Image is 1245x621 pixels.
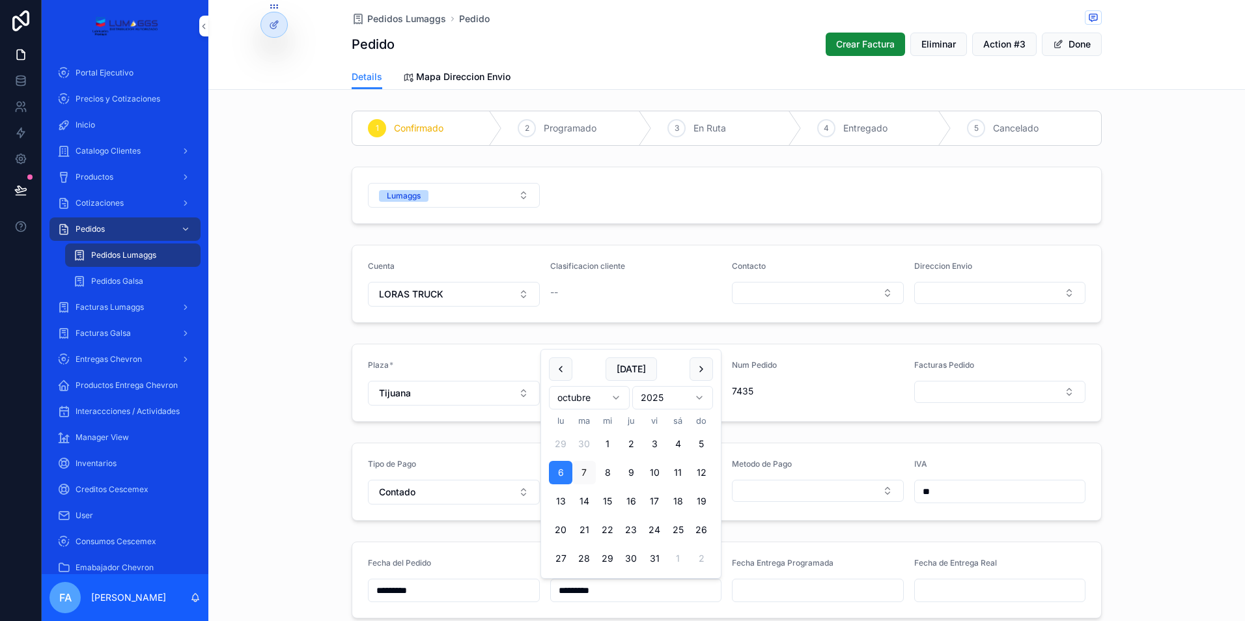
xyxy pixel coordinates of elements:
[76,198,124,208] span: Cotizaciones
[76,328,131,338] span: Facturas Galsa
[379,486,415,499] span: Contado
[49,296,201,319] a: Facturas Lumaggs
[596,547,619,570] button: miércoles, 29 de octubre de 2025
[352,35,395,53] h1: Pedido
[403,65,511,91] a: Mapa Direccion Envio
[690,518,713,542] button: domingo, 26 de octubre de 2025
[352,12,446,25] a: Pedidos Lumaggs
[76,146,141,156] span: Catalogo Clientes
[525,123,529,133] span: 2
[76,484,148,495] span: Creditos Cescemex
[690,432,713,456] button: domingo, 5 de octubre de 2025
[643,547,666,570] button: viernes, 31 de octubre de 2025
[59,590,72,605] span: FA
[549,547,572,570] button: lunes, 27 de octubre de 2025
[666,461,690,484] button: sábado, 11 de octubre de 2025
[91,250,156,260] span: Pedidos Lumaggs
[666,490,690,513] button: sábado, 18 de octubre de 2025
[914,558,997,568] span: Fecha de Entrega Real
[690,547,713,570] button: domingo, 2 de noviembre de 2025
[368,558,431,568] span: Fecha del Pedido
[76,120,95,130] span: Inicio
[379,288,443,301] span: LORAS TRUCK
[416,70,511,83] span: Mapa Direccion Envio
[619,461,643,484] button: jueves, 9 de octubre de 2025
[549,518,572,542] button: lunes, 20 de octubre de 2025
[76,536,156,547] span: Consumos Cescemex
[76,458,117,469] span: Inventarios
[732,459,792,469] span: Metodo de Pago
[76,172,113,182] span: Productos
[843,122,888,135] span: Entregado
[690,415,713,427] th: domingo
[368,480,540,504] button: Select Button
[732,558,833,568] span: Fecha Entrega Programada
[92,16,158,36] img: App logo
[572,547,596,570] button: martes, 28 de octubre de 2025
[394,122,443,135] span: Confirmado
[49,426,201,449] a: Manager View
[49,322,201,345] a: Facturas Galsa
[619,415,643,427] th: jueves
[826,33,905,56] button: Crear Factura
[549,490,572,513] button: lunes, 13 de octubre de 2025
[666,415,690,427] th: sábado
[49,348,201,371] a: Entregas Chevron
[732,385,904,398] span: 7435
[572,461,596,484] button: Today, martes, 7 de octubre de 2025
[690,490,713,513] button: domingo, 19 de octubre de 2025
[76,94,160,104] span: Precios y Cotizaciones
[368,261,395,271] span: Cuenta
[596,415,619,427] th: miércoles
[76,406,180,417] span: Interaccciones / Actividades
[49,139,201,163] a: Catalogo Clientes
[549,415,572,427] th: lunes
[352,65,382,90] a: Details
[549,415,713,570] table: octubre 2025
[1042,33,1102,56] button: Done
[459,12,490,25] a: Pedido
[643,518,666,542] button: viernes, 24 de octubre de 2025
[76,68,133,78] span: Portal Ejecutivo
[549,432,572,456] button: lunes, 29 de septiembre de 2025
[368,360,389,370] span: Plaza
[993,122,1039,135] span: Cancelado
[76,432,129,443] span: Manager View
[352,70,382,83] span: Details
[76,302,144,312] span: Facturas Lumaggs
[368,381,540,406] button: Select Button
[619,518,643,542] button: jueves, 23 de octubre de 2025
[368,183,540,208] button: Select Button
[49,113,201,137] a: Inicio
[49,478,201,501] a: Creditos Cescemex
[376,123,379,133] span: 1
[914,459,927,469] span: IVA
[675,123,679,133] span: 3
[619,547,643,570] button: jueves, 30 de octubre de 2025
[921,38,956,51] span: Eliminar
[666,432,690,456] button: sábado, 4 de octubre de 2025
[732,480,904,502] button: Select Button
[544,122,596,135] span: Programado
[643,461,666,484] button: viernes, 10 de octubre de 2025
[49,530,201,553] a: Consumos Cescemex
[387,190,421,202] div: Lumaggs
[824,123,829,133] span: 4
[76,510,93,521] span: User
[914,381,1086,403] button: Select Button
[76,380,178,391] span: Productos Entrega Chevron
[572,518,596,542] button: martes, 21 de octubre de 2025
[693,122,726,135] span: En Ruta
[666,518,690,542] button: sábado, 25 de octubre de 2025
[65,269,201,293] a: Pedidos Galsa
[49,217,201,241] a: Pedidos
[914,360,974,370] span: Facturas Pedido
[666,547,690,570] button: sábado, 1 de noviembre de 2025
[42,52,208,574] div: scrollable content
[65,243,201,267] a: Pedidos Lumaggs
[550,286,558,299] span: --
[76,354,142,365] span: Entregas Chevron
[619,432,643,456] button: jueves, 2 de octubre de 2025
[836,38,895,51] span: Crear Factura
